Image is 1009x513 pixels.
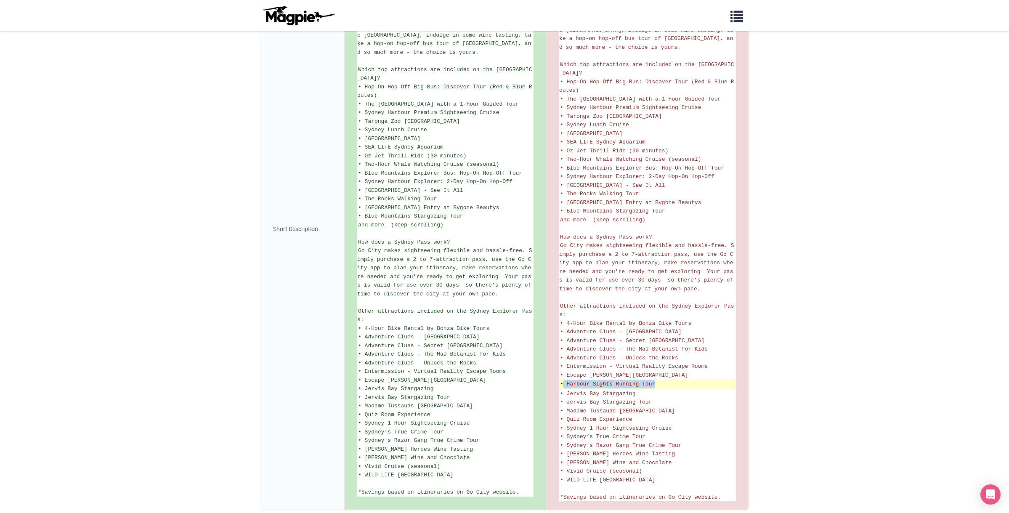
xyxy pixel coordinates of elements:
[560,408,675,414] span: • Madame Tussauds [GEOGRAPHIC_DATA]
[560,433,645,440] span: • Sydney’s True Crime Tour
[560,182,665,189] span: • [GEOGRAPHIC_DATA] - See It All
[560,217,645,223] span: and more! (keep scrolling)
[560,355,678,361] span: • Adventure Clues - Unlock the Rocks
[560,329,682,335] span: • Adventure Clues - [GEOGRAPHIC_DATA]
[560,416,632,423] span: • Quiz Room Experience
[560,191,639,197] span: • The Rocks Walking Tour
[358,385,433,392] span: • Jervis Bay Stargazing
[357,247,534,297] span: Go City makes sightseeing flexible and hassle-free. Simply purchase a 2 to 7-attraction pass, use...
[980,484,1001,505] div: Open Intercom Messenger
[560,199,701,206] span: • [GEOGRAPHIC_DATA] Entry at Bygone Beautys
[358,412,430,418] span: • Quiz Room Experience
[358,455,470,461] span: • [PERSON_NAME] Wine and Chocolate
[358,213,463,219] span: • Blue Mountains Stargazing Tour
[358,446,473,452] span: • [PERSON_NAME] Heroes Wine Tasting
[358,420,470,426] span: • Sydney 1 Hour Sightseeing Cruise
[358,161,499,167] span: • Two-Hour Whale Watching Cruise (seasonal)
[560,148,668,154] span: • Oz Jet Thrill Ride (30 minutes)
[358,136,420,142] span: • [GEOGRAPHIC_DATA]
[358,334,480,340] span: • Adventure Clues - [GEOGRAPHIC_DATA]
[358,403,473,409] span: • Madame Tussauds [GEOGRAPHIC_DATA]
[560,113,662,120] span: • Taronga Zoo [GEOGRAPHIC_DATA]
[358,118,460,125] span: • Taronga Zoo [GEOGRAPHIC_DATA]
[560,96,721,102] span: • The [GEOGRAPHIC_DATA] with a 1-Hour Guided Tour
[560,425,672,431] span: • Sydney 1 Hour Sightseeing Cruise
[358,109,499,116] span: • Sydney Harbour Premium Sightseeing Cruise
[358,144,443,150] span: • SEA LIFE Sydney Aquarium
[560,104,701,111] span: • Sydney Harbour Premium Sightseeing Cruise
[559,242,736,292] span: Go City makes sightseeing flexible and hassle-free. Simply purchase a 2 to 7-attraction pass, use...
[358,394,450,401] span: • Jervis Bay Stargazing Tour
[358,351,506,357] span: • Adventure Clues - The Mad Botanist for Kids
[560,460,672,466] span: • [PERSON_NAME] Wine and Chocolate
[358,196,437,202] span: • The Rocks Walking Tour
[358,205,499,211] span: • [GEOGRAPHIC_DATA] Entry at Bygone Beautys
[560,372,688,378] span: • Escape [PERSON_NAME][GEOGRAPHIC_DATA]
[358,429,443,435] span: • Sydney’s True Crime Tour
[560,346,708,352] span: • Adventure Clues - The Mad Botanist for Kids
[357,66,532,82] span: Which top attractions are included on the [GEOGRAPHIC_DATA]?
[358,222,443,228] span: and more! (keep scrolling)
[560,234,652,240] span: How does a Sydney Pass work?
[560,477,655,483] span: • WILD LIFE [GEOGRAPHIC_DATA]
[560,391,635,397] span: • Jervis Bay Stargazing
[358,178,512,185] span: • Sydney Harbour Explorer: 2-Day Hop-On Hop-Off
[358,127,427,133] span: • Sydney Lunch Cruise
[358,360,476,366] span: • Adventure Clues - Unlock the Rocks
[358,472,453,478] span: • WILD LIFE [GEOGRAPHIC_DATA]
[560,468,642,474] span: • Vivid Cruise (seasonal)
[358,377,486,383] span: • Escape [PERSON_NAME][GEOGRAPHIC_DATA]
[358,368,506,375] span: • Entermission - Virtual Reality Escape Rooms
[559,61,734,77] span: Which top attractions are included on the [GEOGRAPHIC_DATA]?
[358,153,466,159] span: • Oz Jet Thrill Ride (30 minutes)
[560,442,682,449] span: • Sydney's Razor Gang True Crime Tour
[357,84,532,99] span: • Hop-On Hop-Off Big Bus: Discover Tour (Red & Blue Routes)
[357,308,532,323] span: Other attractions included on the Sydney Explorer Pass:
[559,79,734,94] span: • Hop-On Hop-Off Big Bus: Discover Tour (Red & Blue Routes)
[358,463,440,470] span: • Vivid Cruise (seasonal)
[560,156,701,162] span: • Two-Hour Whale Watching Cruise (seasonal)
[560,338,704,344] span: • Adventure Clues - Secret [GEOGRAPHIC_DATA]
[358,437,480,444] span: • Sydney's Razor Gang True Crime Tour
[560,122,629,128] span: • Sydney Lunch Cruise
[358,489,519,495] span: *Savings based on itineraries on Go City website.
[560,320,691,327] span: • 4-Hour Bike Rental by Bonza Bike Tours
[260,5,336,26] img: logo-ab69f6fb50320c5b225c76a69d11143b.png
[559,303,734,318] span: Other attractions included on the Sydney Explorer Pass:
[560,165,724,171] span: • Blue Mountains Explorer Bus: Hop-On Hop-Off Tour
[358,101,519,107] span: • The [GEOGRAPHIC_DATA] with a 1-Hour Guided Tour
[358,187,463,194] span: • [GEOGRAPHIC_DATA] - See It All
[358,325,489,332] span: • 4-Hour Bike Rental by Bonza Bike Tours
[560,208,665,214] span: • Blue Mountains Stargazing Tour
[560,399,652,405] span: • Jervis Bay Stargazing Tour
[560,451,675,457] span: • [PERSON_NAME] Heroes Wine Tasting
[358,239,450,245] span: How does a Sydney Pass work?
[560,363,708,369] span: • Entermission - Virtual Reality Escape Rooms
[560,494,721,500] span: *Savings based on itineraries on Go City website.
[560,139,645,145] span: • SEA LIFE Sydney Aquarium
[560,130,622,137] span: • [GEOGRAPHIC_DATA]
[358,170,522,176] span: • Blue Mountains Explorer Bus: Hop-On Hop-Off Tour
[560,173,714,180] span: • Sydney Harbour Explorer: 2-Day Hop-On Hop-Off
[560,380,735,388] del: • Harbour Sights Running Tour
[358,343,502,349] span: • Adventure Clues - Secret [GEOGRAPHIC_DATA]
